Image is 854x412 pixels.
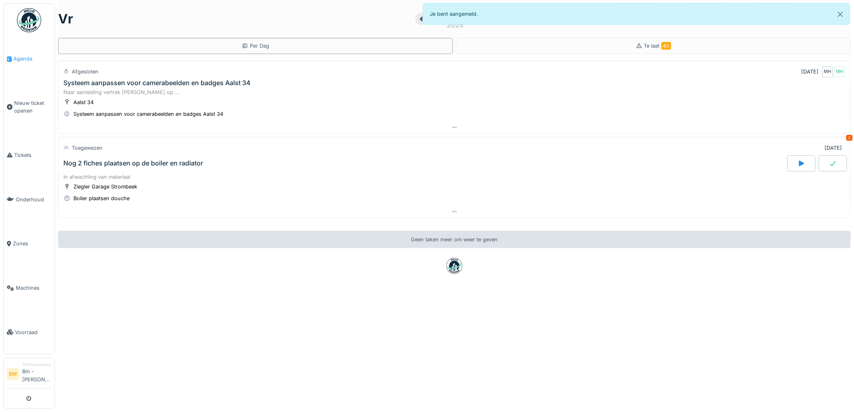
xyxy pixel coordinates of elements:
[242,42,269,50] div: Per Dag
[16,284,51,292] span: Machines
[17,8,41,32] img: Badge_color-CXgf-gQk.svg
[22,362,51,368] div: Technicusmanager
[4,37,54,81] a: Agenda
[644,43,671,49] span: Te laat
[802,68,819,75] div: [DATE]
[822,66,833,77] div: MH
[834,66,846,77] div: MH
[72,144,103,152] div: Toegewezen
[4,266,54,310] a: Machines
[63,88,846,96] div: Naar aanleiding vertrek [PERSON_NAME] op ...
[825,144,842,152] div: [DATE]
[13,55,51,63] span: Agenda
[73,110,223,118] div: Systeem aanpassen voor camerabeelden en badges Aalst 34
[7,362,51,389] a: BM TechnicusmanagerBm - [PERSON_NAME]
[22,362,51,387] li: Bm - [PERSON_NAME]
[73,194,130,202] div: Boiler plaatsen douche
[15,328,51,336] span: Voorraad
[4,310,54,354] a: Voorraad
[14,99,51,115] span: Nieuw ticket openen
[16,196,51,203] span: Onderhoud
[4,81,54,133] a: Nieuw ticket openen
[4,177,54,222] a: Onderhoud
[63,79,251,87] div: Systeem aanpassen voor camerabeelden en badges Aalst 34
[58,11,73,27] h1: vr
[447,20,463,30] div: 2025
[846,135,853,141] div: 2
[446,258,463,274] img: badge-BVDL4wpA.svg
[7,368,19,380] li: BM
[14,151,51,159] span: Tickets
[423,3,850,25] div: Je bent aangemeld.
[73,183,137,190] div: Ziegler Garage Strombeek
[72,68,98,75] div: Afgesloten
[13,240,51,247] span: Zones
[4,222,54,266] a: Zones
[73,98,94,106] div: Aalst 34
[63,173,846,181] div: In afwachting van materiaal
[58,231,851,248] div: Geen taken meer om weer te geven
[4,133,54,178] a: Tickets
[661,42,671,50] span: 40
[63,159,203,167] div: Nog 2 fiches plaatsen op de boiler en radiator
[831,4,850,25] button: Close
